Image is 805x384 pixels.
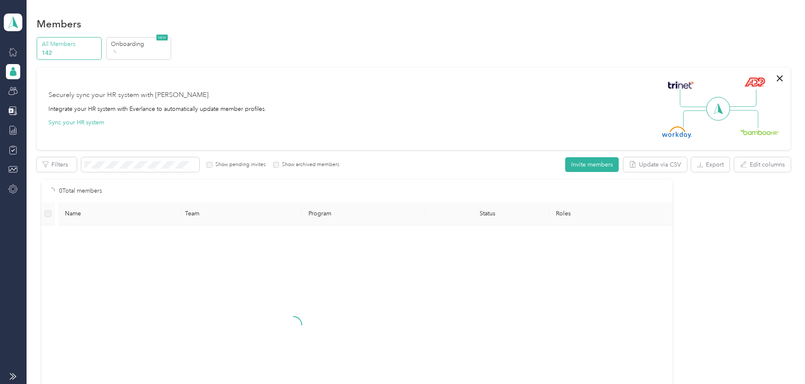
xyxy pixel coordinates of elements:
[734,157,791,172] button: Edit columns
[302,202,425,226] th: Program
[729,110,758,128] img: Line Right Down
[662,126,692,138] img: Workday
[58,202,182,226] th: Name
[48,90,209,100] div: Securely sync your HR system with [PERSON_NAME]
[156,35,168,40] span: NEW
[744,77,765,87] img: ADP
[65,210,175,217] span: Name
[565,157,619,172] button: Invite members
[178,202,302,226] th: Team
[758,337,805,384] iframe: Everlance-gr Chat Button Frame
[691,157,730,172] button: Export
[279,161,339,169] label: Show archived members
[680,89,709,107] img: Line Left Up
[59,186,102,196] p: 0 Total members
[740,129,779,135] img: BambooHR
[37,19,81,28] h1: Members
[42,40,99,48] p: All Members
[683,110,712,127] img: Line Left Down
[48,105,266,113] div: Integrate your HR system with Everlance to automatically update member profiles.
[623,157,687,172] button: Update via CSV
[666,79,695,91] img: Trinet
[426,202,549,226] th: Status
[37,157,77,172] button: Filters
[48,118,104,127] button: Sync your HR system
[111,40,168,48] p: Onboarding
[549,202,673,226] th: Roles
[212,161,266,169] label: Show pending invites
[727,89,757,107] img: Line Right Up
[42,48,99,57] p: 142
